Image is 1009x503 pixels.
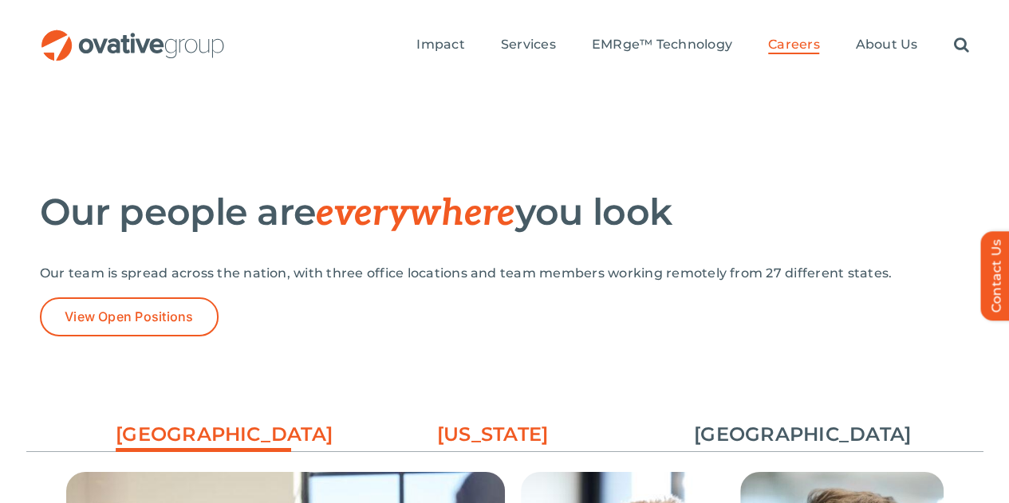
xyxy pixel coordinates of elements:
[768,37,820,54] a: Careers
[40,265,969,281] p: Our team is spread across the nation, with three office locations and team members working remote...
[592,37,732,54] a: EMRge™ Technology
[501,37,556,54] a: Services
[855,37,917,53] span: About Us
[405,421,581,448] a: [US_STATE]
[501,37,556,53] span: Services
[316,191,514,236] span: everywhere
[855,37,917,54] a: About Us
[592,37,732,53] span: EMRge™ Technology
[694,421,869,448] a: [GEOGRAPHIC_DATA]
[40,297,219,336] a: View Open Positions
[416,37,464,54] a: Impact
[26,413,983,456] ul: Post Filters
[40,192,969,234] h2: Our people are you look
[65,309,194,324] span: View Open Positions
[416,37,464,53] span: Impact
[953,37,968,54] a: Search
[768,37,820,53] span: Careers
[40,28,226,43] a: OG_Full_horizontal_RGB
[416,20,968,71] nav: Menu
[116,421,291,456] a: [GEOGRAPHIC_DATA]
